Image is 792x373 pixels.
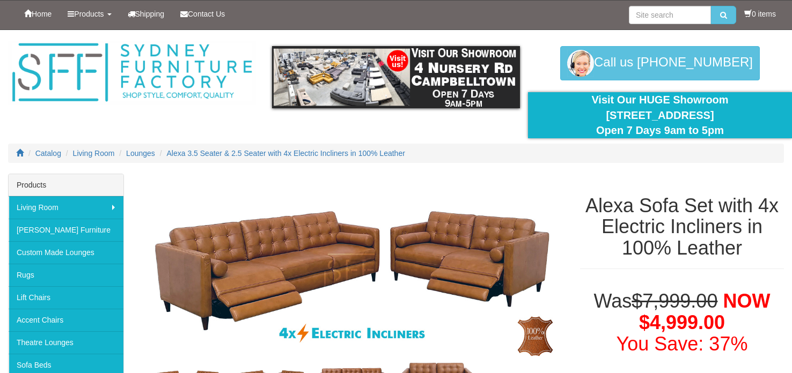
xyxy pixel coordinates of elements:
input: Site search [629,6,711,24]
font: You Save: 37% [617,333,748,355]
img: showroom.gif [272,46,520,108]
a: Living Room [9,196,123,219]
a: Contact Us [172,1,233,27]
a: Alexa 3.5 Seater & 2.5 Seater with 4x Electric Incliners in 100% Leather [167,149,405,158]
a: Theatre Lounges [9,331,123,354]
del: $7,999.00 [632,290,717,312]
h1: Was [580,290,784,354]
a: Shipping [120,1,173,27]
div: Products [9,174,123,196]
div: Visit Our HUGE Showroom [STREET_ADDRESS] Open 7 Days 9am to 5pm [536,92,784,138]
img: Sydney Furniture Factory [8,41,256,105]
a: Accent Chairs [9,309,123,331]
h1: Alexa Sofa Set with 4x Electric Incliners in 100% Leather [580,195,784,259]
span: Home [32,10,52,18]
span: Contact Us [188,10,225,18]
a: Home [16,1,60,27]
span: Shipping [135,10,165,18]
a: Catalog [35,149,61,158]
span: Products [74,10,104,18]
a: Lift Chairs [9,286,123,309]
a: [PERSON_NAME] Furniture [9,219,123,241]
a: Lounges [126,149,155,158]
a: Rugs [9,264,123,286]
a: Custom Made Lounges [9,241,123,264]
a: Products [60,1,119,27]
span: NOW $4,999.00 [639,290,770,333]
a: Living Room [73,149,115,158]
li: 0 items [744,9,776,19]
